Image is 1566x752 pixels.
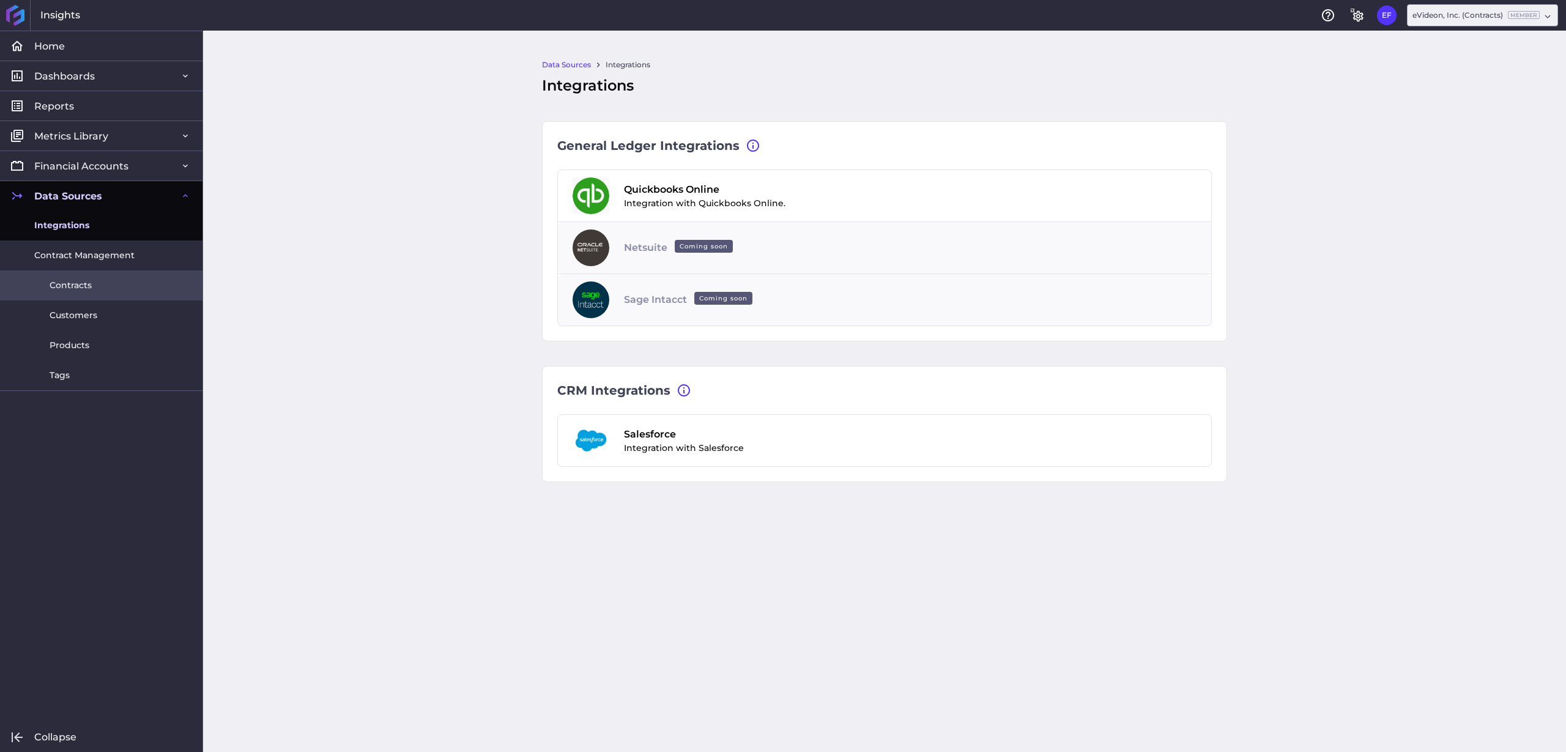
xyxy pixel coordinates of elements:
[34,219,89,232] span: Integrations
[557,136,1212,155] div: General Ledger Integrations
[1377,6,1397,25] button: User Menu
[675,240,733,253] ins: Coming soon
[50,339,89,352] span: Products
[34,130,108,143] span: Metrics Library
[624,240,738,255] span: Netsuite
[694,292,752,305] ins: Coming soon
[542,75,1227,97] div: Integrations
[50,279,92,292] span: Contracts
[34,249,135,262] span: Contract Management
[624,292,757,307] span: Sage Intacct
[606,59,650,70] a: Integrations
[34,731,76,743] span: Collapse
[1318,6,1338,25] button: Help
[50,309,97,322] span: Customers
[1348,6,1367,25] button: General Settings
[34,160,128,173] span: Financial Accounts
[624,427,744,442] span: Salesforce
[1508,11,1540,19] ins: Member
[1412,10,1540,21] div: eVideon, Inc. (Contracts)
[34,190,102,203] span: Data Sources
[557,381,1212,400] div: CRM Integrations
[624,182,785,197] span: Quickbooks Online
[34,100,74,113] span: Reports
[34,40,65,53] span: Home
[34,70,95,83] span: Dashboards
[624,427,744,455] div: Integration with Salesforce
[542,59,591,70] a: Data Sources
[50,369,70,382] span: Tags
[624,182,785,210] div: Integration with Quickbooks Online.
[1407,4,1558,26] div: Dropdown select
